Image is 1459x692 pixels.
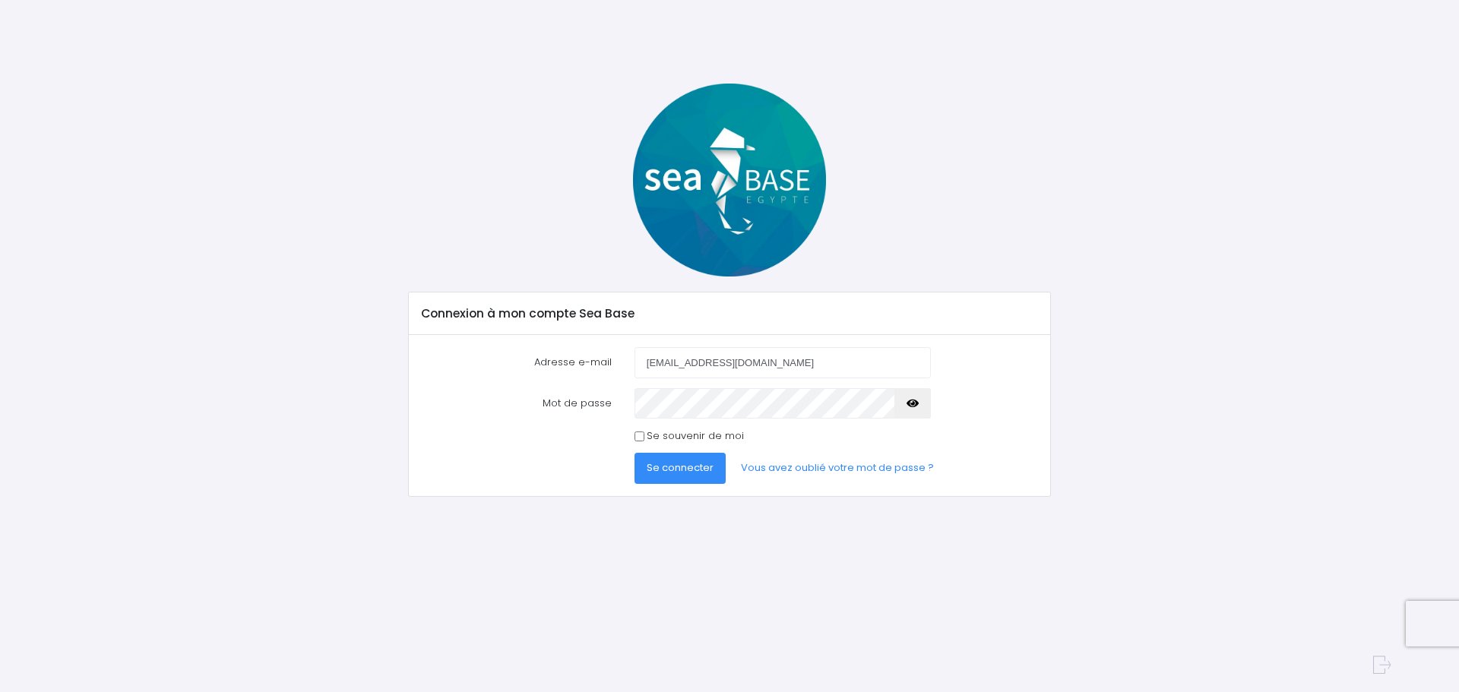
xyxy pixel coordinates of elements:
[729,453,946,483] a: Vous avez oublié votre mot de passe ?
[410,388,623,419] label: Mot de passe
[409,292,1049,335] div: Connexion à mon compte Sea Base
[410,347,623,378] label: Adresse e-mail
[647,428,744,444] label: Se souvenir de moi
[647,460,714,475] span: Se connecter
[635,453,726,483] button: Se connecter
